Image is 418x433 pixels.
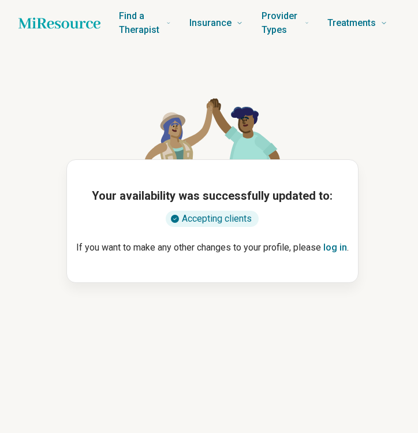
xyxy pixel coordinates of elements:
a: Home page [18,12,100,35]
span: Treatments [327,15,376,31]
span: Provider Types [262,8,300,38]
div: Accepting clients [166,211,259,227]
button: log in [323,241,347,255]
h1: Your availability was successfully updated to: [92,188,333,204]
span: Find a Therapist [119,8,162,38]
p: If you want to make any other changes to your profile, please . [76,241,349,255]
span: Insurance [189,15,232,31]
